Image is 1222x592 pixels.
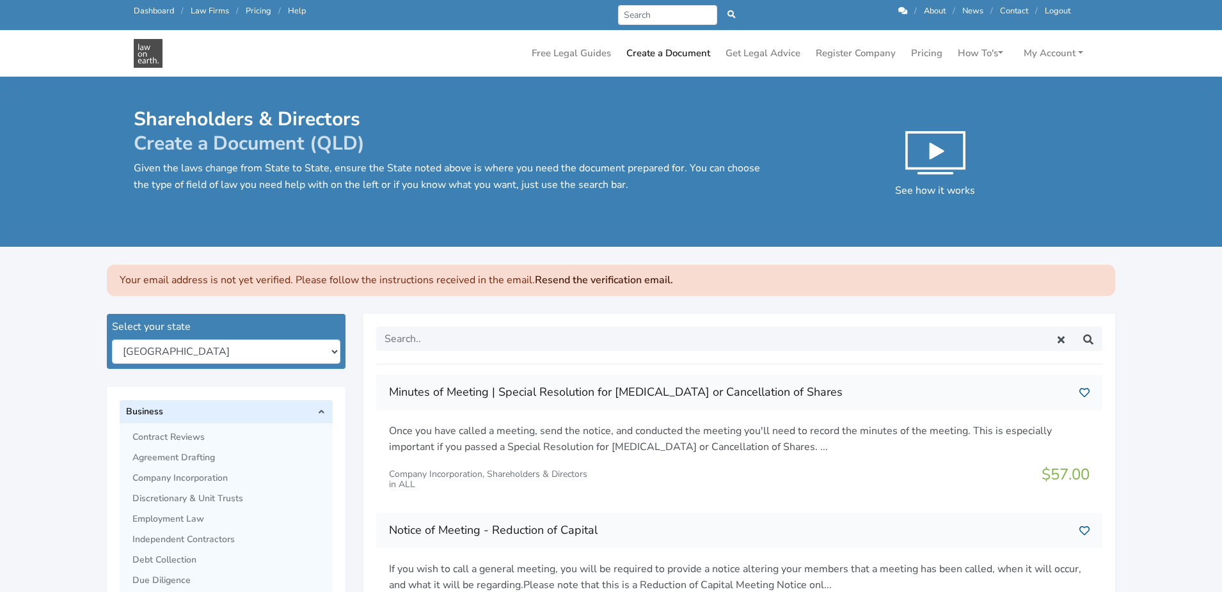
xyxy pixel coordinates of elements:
h3: Notice of Meeting - Reduction of Capital [389,520,1069,541]
a: Register Company [811,41,901,66]
a: Help [288,5,306,17]
span: Due Diligence [132,575,326,586]
img: Shareholders & Directors Documents in [134,39,163,68]
a: Contract Reviews [132,427,333,448]
div: Select your state [112,319,340,334]
a: Contact [1000,5,1028,17]
a: Pricing [246,5,271,17]
p: Your email address is not yet verified. Please follow the instructions received in the email. [120,272,1102,289]
a: Employment Law [132,509,333,529]
a: My Account [1019,41,1088,66]
span: / [236,5,239,17]
a: Company Incorporation [132,468,333,488]
p: Given the laws change from State to State, ensure the State noted above is where you need the doc... [134,160,764,193]
input: Search.. [376,327,1047,351]
span: See how it works [895,183,975,198]
a: Discretionary & Unit Trusts [132,488,333,509]
a: Logout [1045,5,1070,17]
span: / [914,5,917,17]
a: Due Diligence [132,570,333,591]
a: Debt Collection [132,550,333,570]
span: Agreement Drafting [132,453,326,463]
a: News [962,5,983,17]
span: Business [126,407,312,417]
a: How To's [953,41,1008,66]
p: Once you have called a meeting, send the notice, and conducted the meeting you'll need to record ... [389,423,1090,456]
a: Free Legal Guides [527,41,616,66]
a: Business [120,400,333,423]
a: Law Firms [191,5,229,17]
h3: Minutes of Meeting | Special Resolution for [MEDICAL_DATA] or Cancellation of Shares [389,382,1069,403]
span: Create a Document (QLD) [134,130,365,157]
a: Minutes of Meeting | Special Resolution for [MEDICAL_DATA] or Cancellation of Shares Once you hav... [376,375,1102,500]
button: See how it works [880,107,990,214]
span: Contract Reviews [132,432,326,442]
a: Pricing [906,41,948,66]
div: Company Incorporation, Shareholders & Directors in ALL [389,469,587,490]
span: / [181,5,184,17]
span: $57.00 [1042,464,1090,485]
span: Independent Contractors [132,534,326,545]
span: Company Incorporation [132,473,326,483]
a: Independent Contractors [132,529,333,550]
span: Debt Collection [132,555,326,565]
span: Employment Law [132,514,326,524]
span: / [278,5,281,17]
h1: Shareholders & Directors [134,107,764,155]
a: Get Legal Advice [720,41,805,66]
span: Discretionary & Unit Trusts [132,494,326,504]
span: / [990,5,993,17]
a: Create a Document [621,41,715,66]
input: Search [618,5,717,25]
a: Resend the verification email. [535,273,673,287]
a: Dashboard [134,5,174,17]
a: Agreement Drafting [132,448,333,468]
span: / [1035,5,1038,17]
span: / [953,5,955,17]
a: About [924,5,946,17]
